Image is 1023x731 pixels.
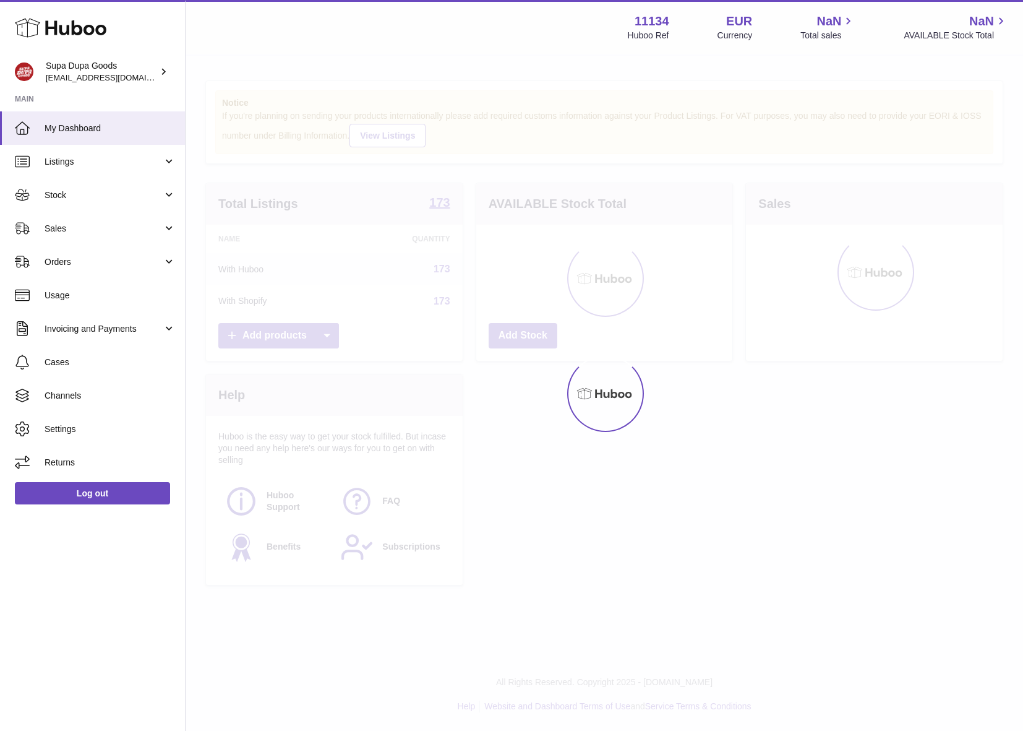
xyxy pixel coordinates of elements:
[800,30,855,41] span: Total sales
[635,13,669,30] strong: 11134
[726,13,752,30] strong: EUR
[45,256,163,268] span: Orders
[45,323,163,335] span: Invoicing and Payments
[800,13,855,41] a: NaN Total sales
[45,123,176,134] span: My Dashboard
[904,30,1008,41] span: AVAILABLE Stock Total
[969,13,994,30] span: NaN
[45,423,176,435] span: Settings
[46,72,182,82] span: [EMAIL_ADDRESS][DOMAIN_NAME]
[45,223,163,235] span: Sales
[45,357,176,368] span: Cases
[45,189,163,201] span: Stock
[45,390,176,402] span: Channels
[816,13,841,30] span: NaN
[45,156,163,168] span: Listings
[628,30,669,41] div: Huboo Ref
[15,63,33,81] img: hello@slayalldayofficial.com
[45,457,176,469] span: Returns
[45,290,176,301] span: Usage
[15,482,170,504] a: Log out
[717,30,753,41] div: Currency
[46,60,157,84] div: Supa Dupa Goods
[904,13,1008,41] a: NaN AVAILABLE Stock Total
